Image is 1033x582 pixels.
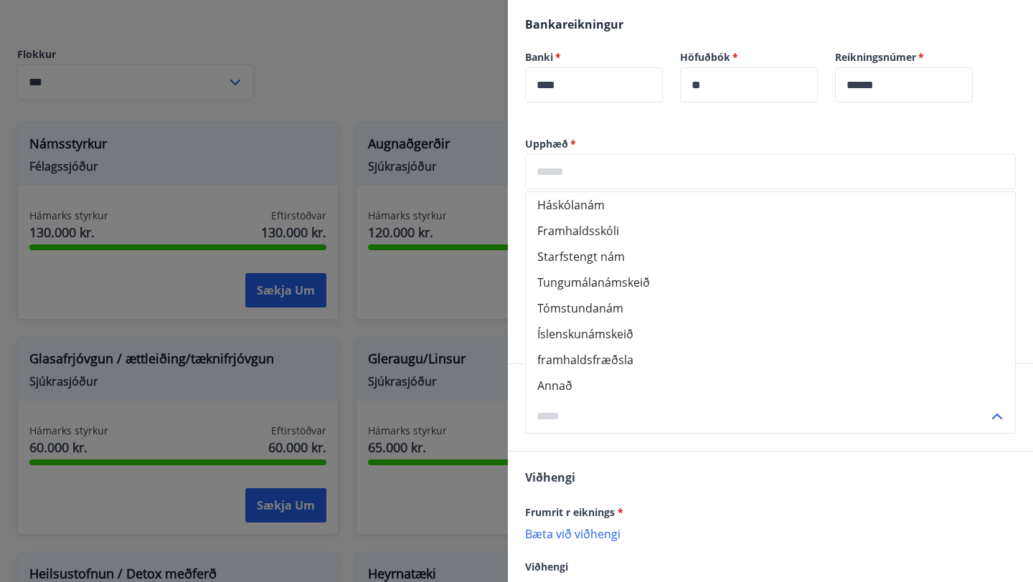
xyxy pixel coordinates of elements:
li: Íslenskunámskeið [526,321,1015,347]
label: Höfuðbók [680,50,818,65]
span: Frumrit r eiknings [525,505,623,519]
div: Upphæð [525,154,1016,189]
p: Bæta við viðhengi [525,526,1016,540]
li: Háskólanám [526,192,1015,218]
li: framhaldsfræðsla [526,347,1015,373]
li: Annað [526,373,1015,399]
span: Bankareikningur [525,16,623,32]
label: Banki [525,50,663,65]
span: Viðhengi [525,560,568,573]
li: Tómstundanám [526,295,1015,321]
label: Upphæð [525,137,1016,151]
li: Framhaldsskóli [526,218,1015,244]
span: Viðhengi [525,469,575,485]
li: Starfstengt nám [526,244,1015,269]
li: Tungumálanámskeið [526,269,1015,295]
label: Heiti náms [525,189,1016,204]
label: Reikningsnúmer [835,50,973,65]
